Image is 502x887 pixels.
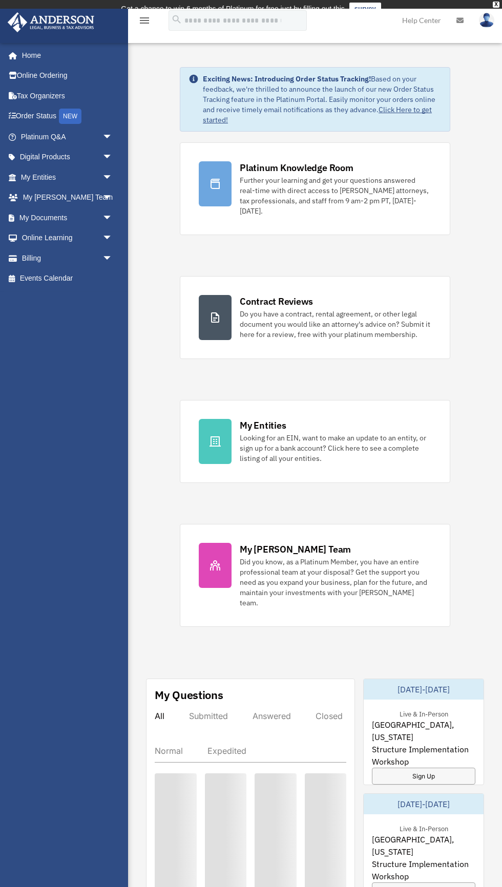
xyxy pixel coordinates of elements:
[7,228,128,248] a: Online Learningarrow_drop_down
[59,109,81,124] div: NEW
[493,2,499,8] div: close
[7,147,128,167] a: Digital Productsarrow_drop_down
[479,13,494,28] img: User Pic
[7,207,128,228] a: My Documentsarrow_drop_down
[7,66,128,86] a: Online Ordering
[372,858,475,882] span: Structure Implementation Workshop
[240,309,431,340] div: Do you have a contract, rental agreement, or other legal document you would like an attorney's ad...
[180,142,450,235] a: Platinum Knowledge Room Further your learning and get your questions answered real-time with dire...
[7,126,128,147] a: Platinum Q&Aarrow_drop_down
[240,295,313,308] div: Contract Reviews
[372,768,475,785] a: Sign Up
[102,147,123,168] span: arrow_drop_down
[203,74,442,125] div: Based on your feedback, we're thrilled to announce the launch of our new Order Status Tracking fe...
[121,3,345,15] div: Get a chance to win 6 months of Platinum for free just by filling out this
[7,106,128,127] a: Order StatusNEW
[372,833,475,858] span: [GEOGRAPHIC_DATA], [US_STATE]
[364,679,484,700] div: [DATE]-[DATE]
[316,711,343,721] div: Closed
[171,14,182,25] i: search
[372,719,475,743] span: [GEOGRAPHIC_DATA], [US_STATE]
[203,74,371,83] strong: Exciting News: Introducing Order Status Tracking!
[102,187,123,208] span: arrow_drop_down
[155,711,164,721] div: All
[240,175,431,216] div: Further your learning and get your questions answered real-time with direct access to [PERSON_NAM...
[138,14,151,27] i: menu
[240,543,351,556] div: My [PERSON_NAME] Team
[7,268,128,289] a: Events Calendar
[203,105,432,124] a: Click Here to get started!
[102,207,123,228] span: arrow_drop_down
[180,276,450,359] a: Contract Reviews Do you have a contract, rental agreement, or other legal document you would like...
[349,3,381,15] a: survey
[240,419,286,432] div: My Entities
[7,187,128,208] a: My [PERSON_NAME] Teamarrow_drop_down
[207,746,246,756] div: Expedited
[7,167,128,187] a: My Entitiesarrow_drop_down
[5,12,97,32] img: Anderson Advisors Platinum Portal
[102,228,123,249] span: arrow_drop_down
[189,711,228,721] div: Submitted
[240,433,431,463] div: Looking for an EIN, want to make an update to an entity, or sign up for a bank account? Click her...
[253,711,291,721] div: Answered
[391,822,456,833] div: Live & In-Person
[391,708,456,719] div: Live & In-Person
[102,167,123,188] span: arrow_drop_down
[7,86,128,106] a: Tax Organizers
[7,248,128,268] a: Billingarrow_drop_down
[372,743,475,768] span: Structure Implementation Workshop
[180,400,450,483] a: My Entities Looking for an EIN, want to make an update to an entity, or sign up for a bank accoun...
[364,794,484,814] div: [DATE]-[DATE]
[240,557,431,608] div: Did you know, as a Platinum Member, you have an entire professional team at your disposal? Get th...
[7,45,123,66] a: Home
[155,746,183,756] div: Normal
[155,687,223,703] div: My Questions
[138,18,151,27] a: menu
[180,524,450,627] a: My [PERSON_NAME] Team Did you know, as a Platinum Member, you have an entire professional team at...
[102,126,123,147] span: arrow_drop_down
[240,161,353,174] div: Platinum Knowledge Room
[102,248,123,269] span: arrow_drop_down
